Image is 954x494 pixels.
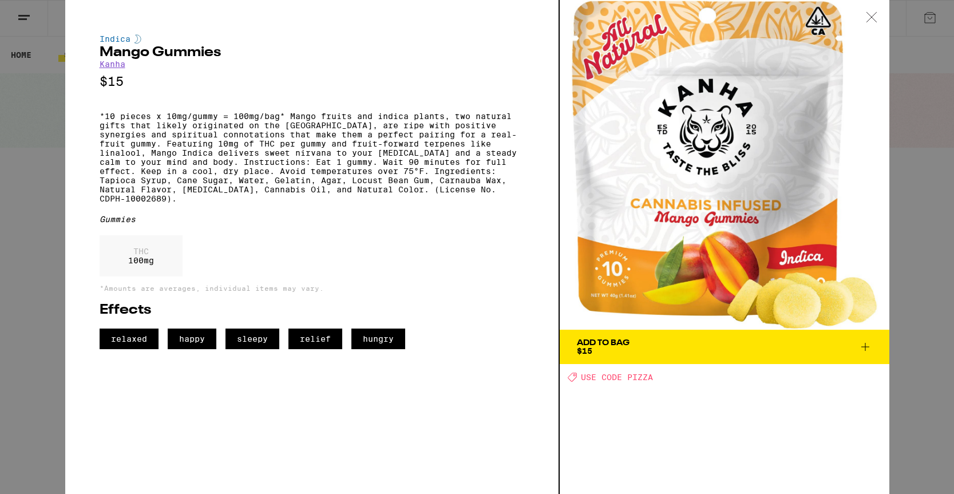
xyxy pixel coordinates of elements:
p: THC [128,247,154,256]
div: Add To Bag [577,339,630,347]
button: Add To Bag$15 [560,330,889,364]
img: indicaColor.svg [134,34,141,44]
h2: Effects [100,303,524,317]
span: relief [288,329,342,349]
div: 100 mg [100,235,183,276]
p: $15 [100,74,524,89]
span: happy [168,329,216,349]
p: *10 pieces x 10mg/gummy = 100mg/bag* Mango fruits and indica plants, two natural gifts that likel... [100,112,524,203]
div: Gummies [100,215,524,224]
span: hungry [351,329,405,349]
p: *Amounts are averages, individual items may vary. [100,284,524,292]
span: relaxed [100,329,159,349]
span: sleepy [225,329,279,349]
h2: Mango Gummies [100,46,524,60]
span: $15 [577,346,592,355]
a: Kanha [100,60,125,69]
span: USE CODE PIZZA [581,373,653,382]
div: Indica [100,34,524,44]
